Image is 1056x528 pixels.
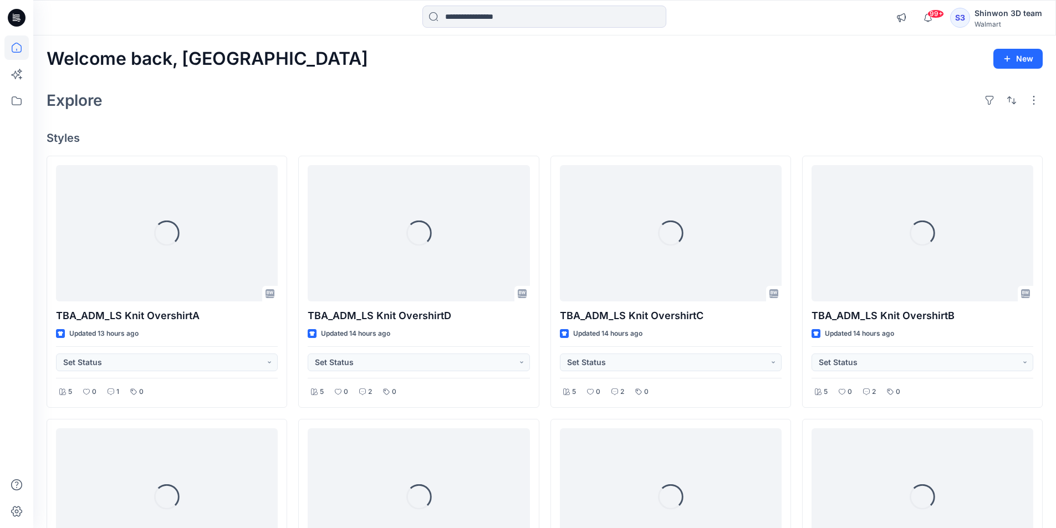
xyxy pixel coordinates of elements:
div: S3 [950,8,970,28]
p: 0 [92,386,96,398]
h2: Explore [47,91,103,109]
h2: Welcome back, [GEOGRAPHIC_DATA] [47,49,368,69]
p: Updated 14 hours ago [825,328,894,340]
p: 0 [344,386,348,398]
p: 2 [872,386,876,398]
p: 5 [68,386,72,398]
p: TBA_ADM_LS Knit OvershirtC [560,308,782,324]
p: 2 [368,386,372,398]
p: TBA_ADM_LS Knit OvershirtB [812,308,1033,324]
p: 0 [644,386,649,398]
p: 5 [320,386,324,398]
p: 1 [116,386,119,398]
p: TBA_ADM_LS Knit OvershirtD [308,308,529,324]
p: Updated 14 hours ago [321,328,390,340]
button: New [993,49,1043,69]
div: Walmart [975,20,1042,28]
p: Updated 13 hours ago [69,328,139,340]
div: Shinwon 3D team [975,7,1042,20]
h4: Styles [47,131,1043,145]
p: 0 [596,386,600,398]
p: 5 [824,386,828,398]
p: 0 [848,386,852,398]
p: TBA_ADM_LS Knit OvershirtA [56,308,278,324]
p: 2 [620,386,624,398]
p: 5 [572,386,576,398]
p: Updated 14 hours ago [573,328,642,340]
p: 0 [896,386,900,398]
span: 99+ [927,9,944,18]
p: 0 [139,386,144,398]
p: 0 [392,386,396,398]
